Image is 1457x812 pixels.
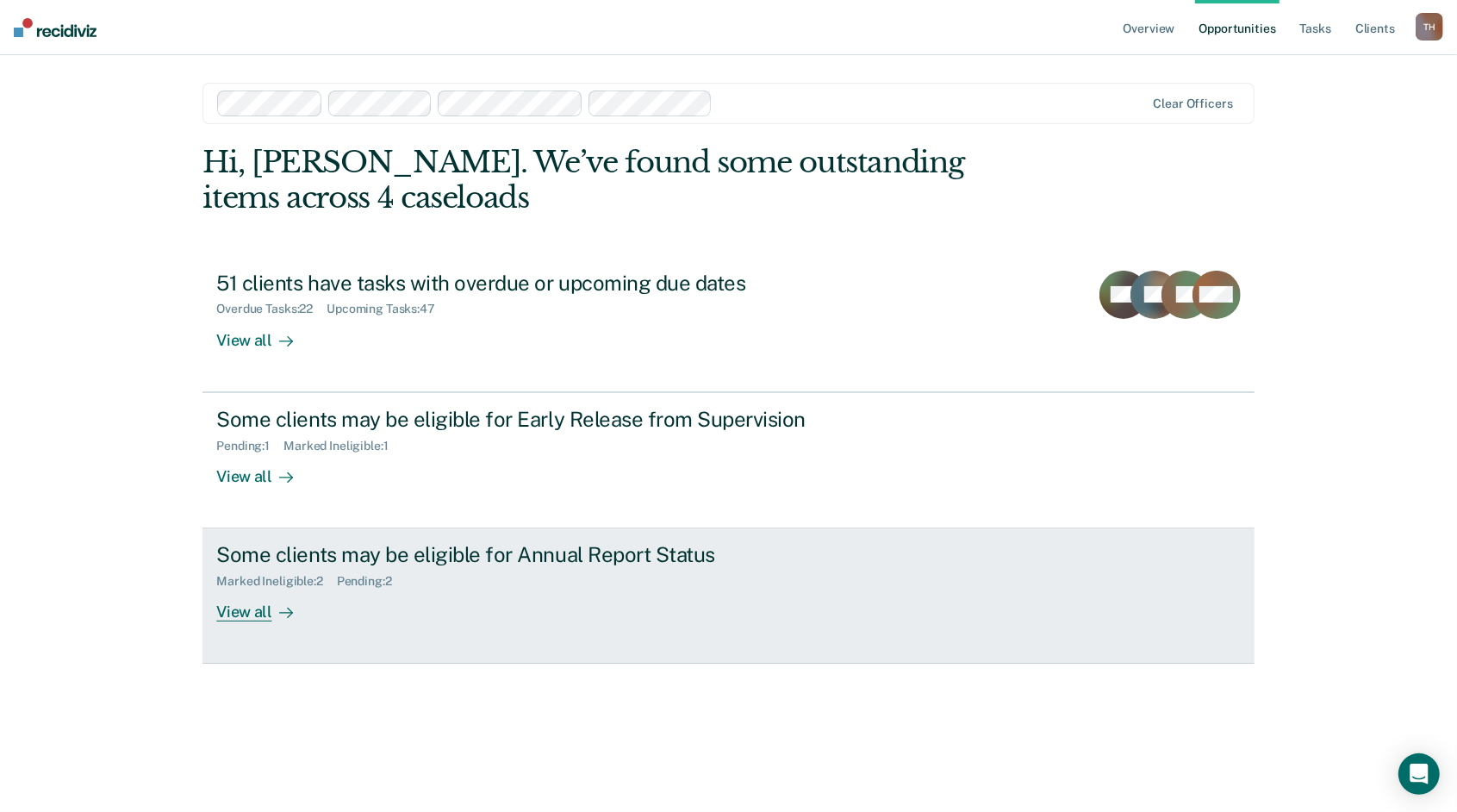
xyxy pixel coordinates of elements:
[202,145,1043,215] div: Hi, [PERSON_NAME]. We’ve found some outstanding items across 4 caseloads
[216,316,313,350] div: View all
[216,271,821,296] div: 51 clients have tasks with overdue or upcoming due dates
[1398,753,1440,795] div: Open Intercom Messenger
[216,302,327,316] div: Overdue Tasks : 22
[216,407,821,432] div: Some clients may be eligible for Early Release from Supervision
[337,574,406,589] div: Pending : 2
[1416,13,1443,41] div: T H
[202,528,1254,664] a: Some clients may be eligible for Annual Report StatusMarked Ineligible:2Pending:2View all
[216,453,313,486] div: View all
[216,574,336,589] div: Marked Ineligible : 2
[283,439,402,453] div: Marked Ineligible : 1
[14,18,97,37] img: Recidiviz
[202,257,1254,392] a: 51 clients have tasks with overdue or upcoming due datesOverdue Tasks:22Upcoming Tasks:47View all
[216,589,313,622] div: View all
[216,439,283,453] div: Pending : 1
[216,542,821,567] div: Some clients may be eligible for Annual Report Status
[1416,13,1443,41] button: TH
[1154,97,1233,111] div: Clear officers
[327,302,449,316] div: Upcoming Tasks : 47
[202,392,1254,528] a: Some clients may be eligible for Early Release from SupervisionPending:1Marked Ineligible:1View all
